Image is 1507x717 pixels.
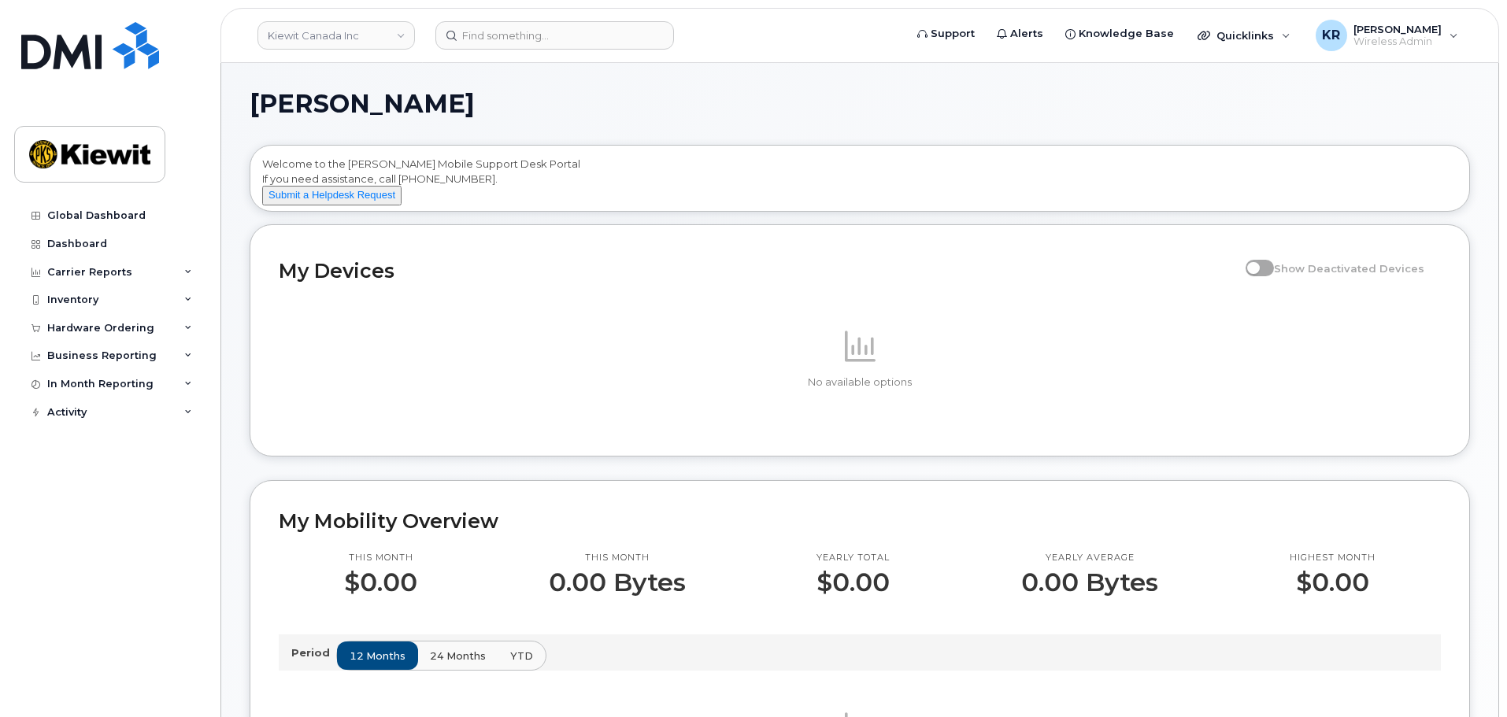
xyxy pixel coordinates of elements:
[430,649,486,663] span: 24 months
[1290,568,1376,597] p: $0.00
[262,188,402,201] a: Submit a Helpdesk Request
[816,552,890,564] p: Yearly total
[250,92,475,116] span: [PERSON_NAME]
[279,375,1441,390] p: No available options
[279,259,1238,283] h2: My Devices
[1021,552,1158,564] p: Yearly average
[816,568,890,597] p: $0.00
[291,645,336,660] p: Period
[549,552,686,564] p: This month
[510,649,533,663] span: YTD
[262,157,1457,205] div: Welcome to the [PERSON_NAME] Mobile Support Desk Portal If you need assistance, call [PHONE_NUMBER].
[1274,262,1424,275] span: Show Deactivated Devices
[1290,552,1376,564] p: Highest month
[344,568,417,597] p: $0.00
[1021,568,1158,597] p: 0.00 Bytes
[279,509,1441,533] h2: My Mobility Overview
[549,568,686,597] p: 0.00 Bytes
[1246,253,1258,266] input: Show Deactivated Devices
[344,552,417,564] p: This month
[262,186,402,205] button: Submit a Helpdesk Request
